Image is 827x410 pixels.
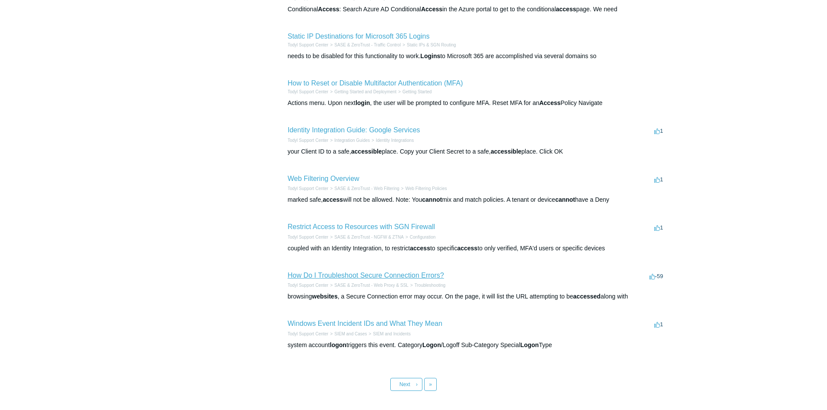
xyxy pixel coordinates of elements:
li: Configuration [404,234,435,240]
a: Identity Integration Guide: Google Services [288,126,420,134]
span: -59 [649,273,663,279]
li: Getting Started and Deployment [328,89,396,95]
a: Restrict Access to Resources with SGN Firewall [288,223,435,230]
a: Troubleshooting [415,283,445,288]
em: accessible [351,148,382,155]
a: Web Filtering Policies [405,186,447,191]
em: access [410,245,430,252]
li: SIEM and Incidents [367,331,411,337]
em: Access [421,6,442,13]
li: SASE & ZeroTrust - Web Filtering [328,185,399,192]
li: Todyl Support Center [288,234,329,240]
a: How to Reset or Disable Multifactor Authentication (MFA) [288,79,463,87]
li: Web Filtering Policies [399,185,447,192]
a: SASE & ZeroTrust - NGFW & ZTNA [334,235,404,239]
a: Todyl Support Center [288,186,329,191]
li: SASE & ZeroTrust - NGFW & ZTNA [328,234,404,240]
li: Todyl Support Center [288,185,329,192]
div: Conditional : Search Azure AD Conditional in the Azure portal to get to the conditional page. We ... [288,5,666,14]
em: cannot [555,196,575,203]
li: Todyl Support Center [288,42,329,48]
em: access [457,245,478,252]
a: Todyl Support Center [288,331,329,336]
em: cannot [422,196,442,203]
em: Logon [520,341,539,348]
em: access [556,6,577,13]
a: Configuration [410,235,435,239]
a: Windows Event Incident IDs and What They Mean [288,320,442,327]
a: Todyl Support Center [288,89,329,94]
span: › [416,381,418,387]
a: Static IPs & SGN Routing [407,43,456,47]
li: SIEM and Cases [328,331,367,337]
a: Identity Integrations [376,138,414,143]
em: access [323,196,343,203]
a: Todyl Support Center [288,235,329,239]
span: 1 [654,128,663,134]
li: SASE & ZeroTrust - Traffic Control [328,42,401,48]
div: coupled with an Identity Integration, to restrict to specific to only verified, MFA'd users or sp... [288,244,666,253]
a: Next [390,378,422,391]
em: Logins [420,52,440,59]
li: Todyl Support Center [288,331,329,337]
li: Troubleshooting [409,282,445,289]
em: Access [318,6,339,13]
a: SIEM and Cases [334,331,367,336]
a: Todyl Support Center [288,283,329,288]
em: logon [330,341,346,348]
li: Static IPs & SGN Routing [401,42,456,48]
a: SASE & ZeroTrust - Web Proxy & SSL [334,283,409,288]
a: Todyl Support Center [288,138,329,143]
span: 1 [654,224,663,231]
span: Next [399,381,410,387]
li: Integration Guides [328,137,370,144]
a: Todyl Support Center [288,43,329,47]
span: 1 [654,176,663,183]
li: Identity Integrations [370,137,414,144]
div: marked safe, will not be allowed. Note: You mix and match policies. A tenant or device have a Deny [288,195,666,204]
a: Getting Started and Deployment [334,89,396,94]
em: Access [539,99,560,106]
a: Web Filtering Overview [288,175,359,182]
a: How Do I Troubleshoot Secure Connection Errors? [288,272,444,279]
span: » [429,381,432,387]
em: websites [312,293,338,300]
li: SASE & ZeroTrust - Web Proxy & SSL [328,282,408,289]
a: SASE & ZeroTrust - Web Filtering [334,186,399,191]
a: Integration Guides [334,138,370,143]
a: SIEM and Incidents [373,331,411,336]
div: browsing , a Secure Connection error may occur. On the page, it will list the URL attempting to b... [288,292,666,301]
em: accessed [573,293,600,300]
div: system account triggers this event. Category /Logoff Sub-Category Special Type [288,341,666,350]
li: Todyl Support Center [288,282,329,289]
li: Getting Started [396,89,432,95]
div: needs to be disabled for this functionality to work. to Microsoft 365 are accomplished via severa... [288,52,666,61]
li: Todyl Support Center [288,137,329,144]
a: Static IP Destinations for Microsoft 365 Logins [288,33,430,40]
div: Actions menu. Upon next , the user will be prompted to configure MFA. Reset MFA for an Policy Nav... [288,98,666,108]
em: accessible [491,148,521,155]
div: your Client ID to a safe, place. Copy your Client Secret to a safe, place. Click OK [288,147,666,156]
a: Getting Started [402,89,432,94]
em: Logon [422,341,441,348]
em: login [356,99,370,106]
span: 1 [654,321,663,328]
li: Todyl Support Center [288,89,329,95]
a: SASE & ZeroTrust - Traffic Control [334,43,401,47]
